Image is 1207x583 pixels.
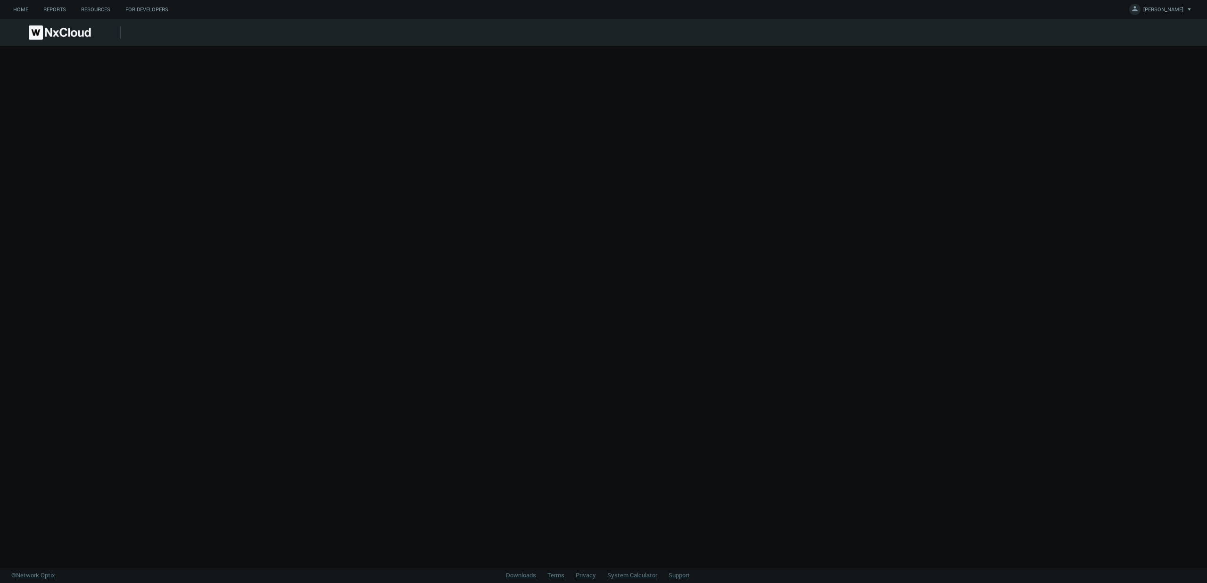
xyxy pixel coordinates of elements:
[11,571,55,580] a: ©Network Optix
[16,571,55,579] span: Network Optix
[669,571,690,579] a: Support
[576,571,596,579] a: Privacy
[607,571,657,579] a: System Calculator
[74,4,118,16] a: Resources
[6,4,36,16] a: Home
[1143,6,1183,17] span: [PERSON_NAME]
[118,4,176,16] a: For Developers
[36,4,74,16] a: Reports
[547,571,564,579] a: Terms
[506,571,536,579] a: Downloads
[29,25,91,40] img: Nx Cloud logo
